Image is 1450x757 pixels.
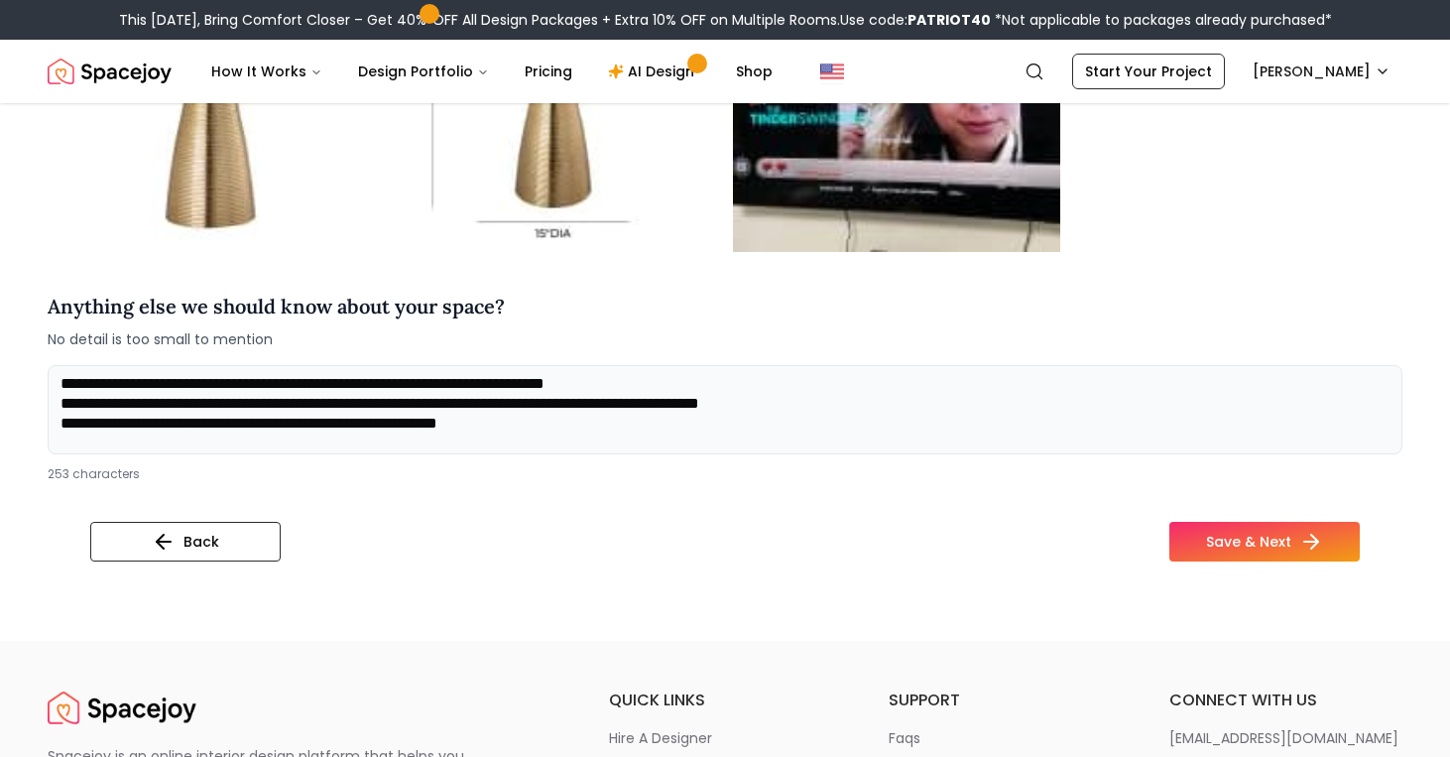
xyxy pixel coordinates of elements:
button: Back [90,522,281,562]
div: 253 characters [48,466,1402,482]
b: PATRIOT40 [907,10,991,30]
p: faqs [889,728,920,748]
a: hire a designer [609,728,842,748]
h6: support [889,689,1122,712]
img: United States [820,60,844,83]
button: Design Portfolio [342,52,505,91]
button: How It Works [195,52,338,91]
a: Start Your Project [1072,54,1225,89]
span: Use code: [840,10,991,30]
h4: Anything else we should know about your space? [48,292,505,321]
a: Spacejoy [48,52,172,91]
a: Shop [720,52,788,91]
nav: Global [48,40,1402,103]
h6: quick links [609,689,842,712]
img: Spacejoy Logo [48,689,196,728]
button: Save & Next [1169,522,1360,562]
h6: connect with us [1169,689,1402,712]
nav: Main [195,52,788,91]
button: [PERSON_NAME] [1241,54,1402,89]
a: Pricing [509,52,588,91]
img: Spacejoy Logo [48,52,172,91]
span: *Not applicable to packages already purchased* [991,10,1332,30]
a: faqs [889,728,1122,748]
a: AI Design [592,52,716,91]
div: This [DATE], Bring Comfort Closer – Get 40% OFF All Design Packages + Extra 10% OFF on Multiple R... [119,10,1332,30]
a: [EMAIL_ADDRESS][DOMAIN_NAME] [1169,728,1402,748]
p: [EMAIL_ADDRESS][DOMAIN_NAME] [1169,728,1398,748]
p: hire a designer [609,728,712,748]
span: No detail is too small to mention [48,329,505,349]
a: Spacejoy [48,689,196,728]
